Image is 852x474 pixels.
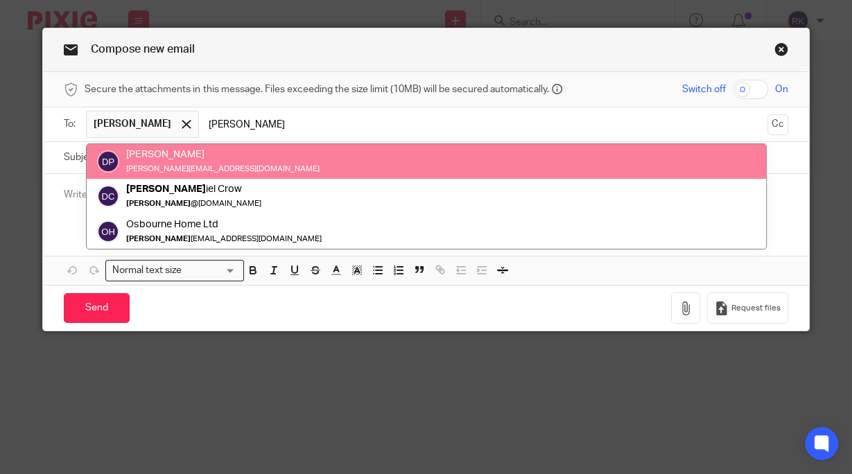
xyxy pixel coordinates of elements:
[126,184,206,195] em: [PERSON_NAME]
[775,82,788,96] span: On
[774,42,788,61] a: Close this dialog window
[682,82,726,96] span: Switch off
[91,44,195,55] span: Compose new email
[126,218,322,231] div: Osbourne Home Ltd
[707,292,788,324] button: Request files
[186,263,236,278] input: Search for option
[97,186,119,208] img: svg%3E
[94,117,171,131] span: [PERSON_NAME]
[126,166,320,173] small: [PERSON_NAME][EMAIL_ADDRESS][DOMAIN_NAME]
[126,200,261,208] small: @[DOMAIN_NAME]
[64,293,130,323] input: Send
[767,114,788,135] button: Cc
[731,303,781,314] span: Request files
[126,235,191,243] em: [PERSON_NAME]
[126,200,191,208] em: [PERSON_NAME]
[109,263,184,278] span: Normal text size
[126,235,322,243] small: [EMAIL_ADDRESS][DOMAIN_NAME]
[85,82,548,96] span: Secure the attachments in this message. Files exceeding the size limit (10MB) will be secured aut...
[126,148,320,161] div: [PERSON_NAME]
[64,117,79,131] label: To:
[97,220,119,243] img: svg%3E
[126,183,261,197] div: iel Crow
[97,151,119,173] img: svg%3E
[64,150,100,164] label: Subject:
[105,260,244,281] div: Search for option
